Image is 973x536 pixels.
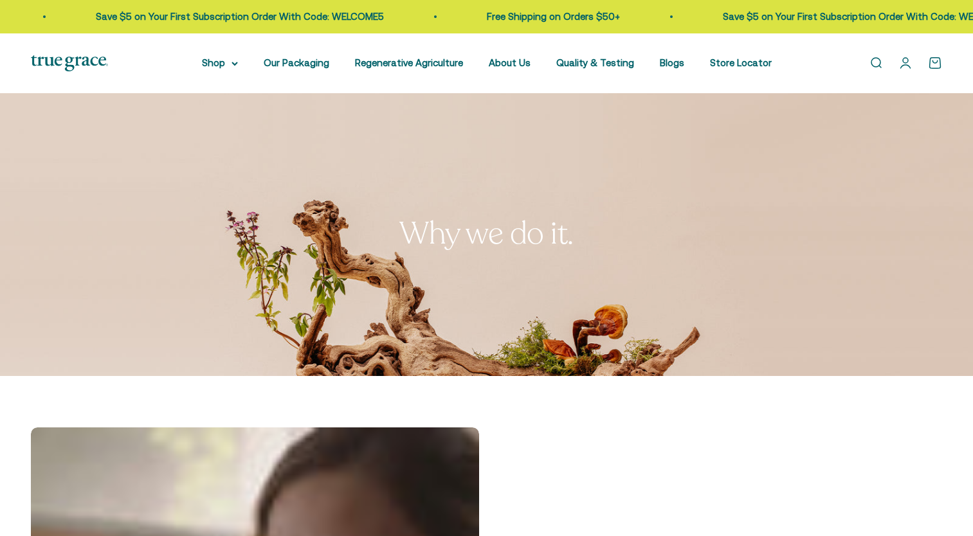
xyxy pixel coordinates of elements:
a: Blogs [660,57,684,68]
a: Store Locator [710,57,772,68]
a: Free Shipping on Orders $50+ [417,11,550,22]
split-lines: Why we do it. [399,213,574,255]
a: Our Packaging [264,57,329,68]
a: Quality & Testing [556,57,634,68]
a: About Us [489,57,531,68]
summary: Shop [202,55,238,71]
p: Save $5 on Your First Subscription Order With Code: WELCOME5 [653,9,941,24]
a: Regenerative Agriculture [355,57,463,68]
p: Save $5 on Your First Subscription Order With Code: WELCOME5 [26,9,314,24]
